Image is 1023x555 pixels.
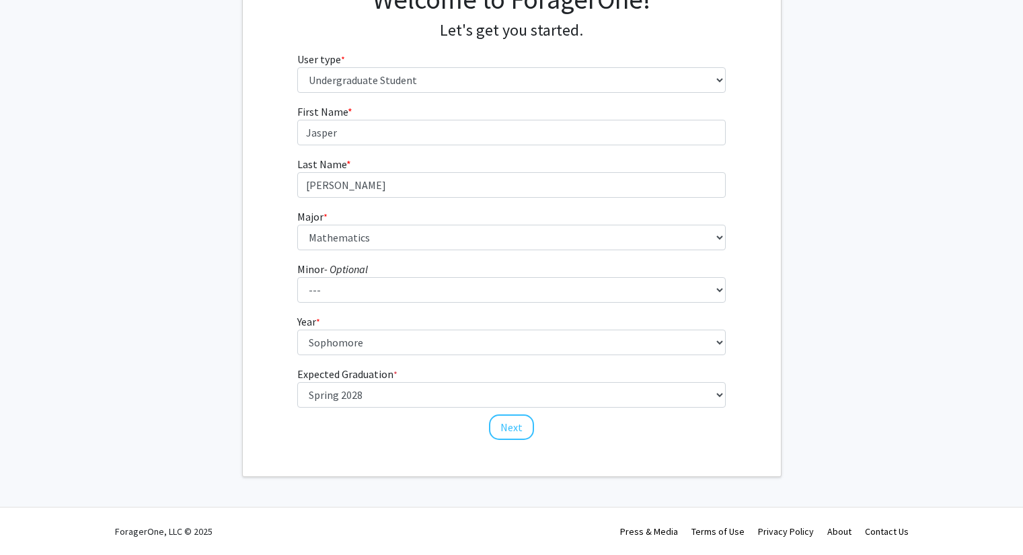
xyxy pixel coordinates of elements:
label: Major [297,209,328,225]
label: User type [297,51,345,67]
iframe: Chat [10,494,57,545]
button: Next [489,414,534,440]
a: Terms of Use [691,525,745,538]
a: Privacy Policy [758,525,814,538]
h4: Let's get you started. [297,21,726,40]
a: About [827,525,851,538]
i: - Optional [324,262,368,276]
a: Press & Media [620,525,678,538]
a: Contact Us [865,525,909,538]
span: Last Name [297,157,346,171]
label: Year [297,313,320,330]
label: Expected Graduation [297,366,397,382]
span: First Name [297,105,348,118]
label: Minor [297,261,368,277]
div: ForagerOne, LLC © 2025 [115,508,213,555]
